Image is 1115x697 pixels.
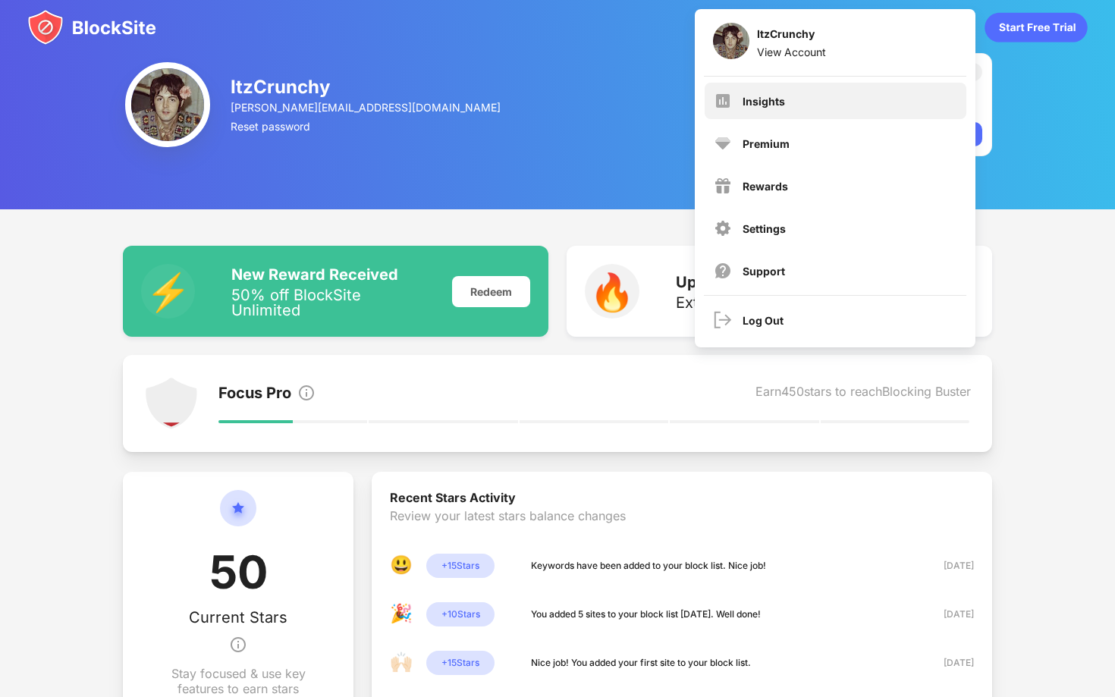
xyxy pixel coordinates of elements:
[390,602,414,626] div: 🎉
[714,311,732,329] img: logout.svg
[714,177,732,195] img: menu-rewards.svg
[27,9,156,46] img: blocksite-icon.svg
[743,95,785,108] div: Insights
[231,120,502,133] div: Reset password
[985,12,1088,42] div: animation
[920,607,974,622] div: [DATE]
[231,265,434,284] div: New Reward Received
[426,602,495,626] div: + 10 Stars
[125,62,210,147] img: ACg8ocKow2Y0bDD2_sS5HOYB2h09cd3e15S4FywHS8bR_eUh-ebYU4QE=s96-c
[452,276,530,307] div: Redeem
[743,265,785,278] div: Support
[713,23,749,59] img: ACg8ocKow2Y0bDD2_sS5HOYB2h09cd3e15S4FywHS8bR_eUh-ebYU4QE=s96-c
[743,137,790,150] div: Premium
[218,384,291,405] div: Focus Pro
[757,27,826,46] div: ItzCrunchy
[220,490,256,545] img: circle-star.svg
[676,273,812,291] div: Upcoming Reward
[714,219,732,237] img: menu-settings.svg
[757,46,826,58] div: View Account
[144,376,199,431] img: points-level-1.svg
[755,384,971,405] div: Earn 450 stars to reach Blocking Buster
[920,655,974,670] div: [DATE]
[229,626,247,663] img: info.svg
[426,554,495,578] div: + 15 Stars
[390,554,414,578] div: 😃
[743,180,788,193] div: Rewards
[531,558,766,573] div: Keywords have been added to your block list. Nice job!
[189,608,287,626] div: Current Stars
[743,222,786,235] div: Settings
[390,490,974,508] div: Recent Stars Activity
[531,607,761,622] div: You added 5 sites to your block list [DATE]. Well done!
[209,545,268,608] div: 50
[714,262,732,280] img: support.svg
[714,92,732,110] img: menu-insights.svg
[390,651,414,675] div: 🙌🏻
[585,264,639,319] div: 🔥
[426,651,495,675] div: + 15 Stars
[920,558,974,573] div: [DATE]
[297,384,316,402] img: info.svg
[231,76,502,98] div: ItzCrunchy
[159,666,318,696] div: Stay focused & use key features to earn stars
[676,295,812,310] div: Extended Trial
[531,655,751,670] div: Nice job! You added your first site to your block list.
[743,314,784,327] div: Log Out
[231,287,434,318] div: 50% off BlockSite Unlimited
[714,134,732,152] img: premium.svg
[141,264,196,319] div: ⚡️
[231,101,502,114] div: [PERSON_NAME][EMAIL_ADDRESS][DOMAIN_NAME]
[390,508,974,554] div: Review your latest stars balance changes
